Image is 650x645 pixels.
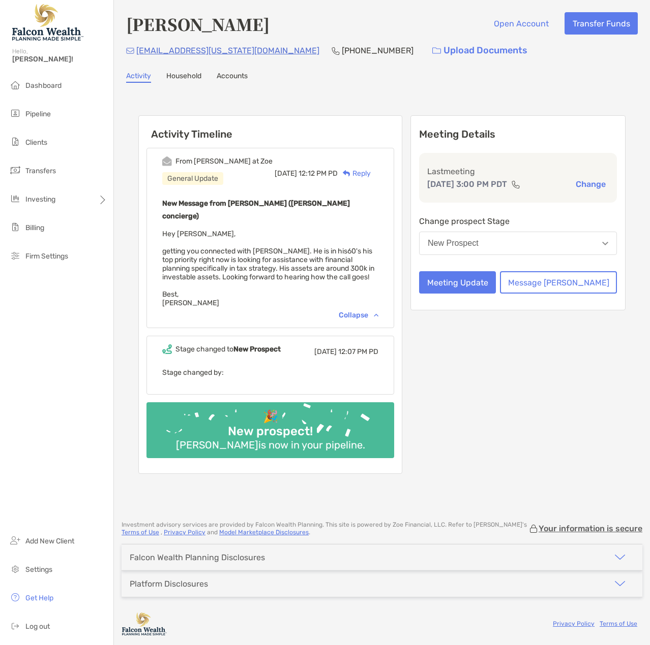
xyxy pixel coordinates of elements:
span: Firm Settings [25,252,68,261]
img: Event icon [162,156,172,166]
a: Privacy Policy [553,620,595,627]
p: Investment advisory services are provided by Falcon Wealth Planning . This site is powered by Zoe... [122,521,528,536]
button: Meeting Update [419,271,496,294]
span: [DATE] [314,347,337,356]
img: clients icon [9,136,21,148]
img: Falcon Wealth Planning Logo [12,4,83,41]
p: Your information is secure [539,524,642,533]
span: Investing [25,195,55,204]
div: Reply [338,168,371,179]
span: Log out [25,622,50,631]
button: Message [PERSON_NAME] [500,271,617,294]
div: Collapse [339,311,378,319]
img: company logo [122,612,167,635]
span: Settings [25,565,52,574]
a: Model Marketplace Disclosures [219,529,309,536]
img: firm-settings icon [9,249,21,262]
h6: Activity Timeline [139,116,402,140]
div: New Prospect [428,239,479,248]
p: Change prospect Stage [419,215,617,228]
div: Falcon Wealth Planning Disclosures [130,553,265,562]
p: [PHONE_NUMBER] [342,44,413,57]
img: communication type [511,180,520,188]
span: 12:07 PM PD [338,347,378,356]
a: Activity [126,72,151,83]
span: Hey [PERSON_NAME], getting you connected with [PERSON_NAME]. He is in his60's his top priority ri... [162,230,374,307]
p: [DATE] 3:00 PM PDT [427,178,507,190]
div: From [PERSON_NAME] at Zoe [175,157,273,166]
img: button icon [432,47,441,54]
button: Transfer Funds [565,12,638,35]
img: icon arrow [614,577,626,590]
img: Phone Icon [332,47,340,55]
img: Reply icon [343,170,350,177]
a: Terms of Use [122,529,159,536]
span: Get Help [25,594,53,602]
a: Household [166,72,201,83]
div: 🎉 [259,409,282,424]
span: 12:12 PM PD [299,169,338,178]
a: Privacy Policy [164,529,205,536]
a: Upload Documents [426,40,534,61]
img: logout icon [9,620,21,632]
span: Add New Client [25,537,74,545]
div: New prospect! [224,424,317,439]
button: Change [573,179,609,189]
p: Meeting Details [419,128,617,141]
a: Terms of Use [600,620,637,627]
div: Platform Disclosures [130,579,208,589]
span: Transfers [25,167,56,175]
p: Stage changed by: [162,366,378,379]
div: Stage changed to [175,345,281,353]
img: Event icon [162,344,172,354]
img: investing icon [9,192,21,205]
img: billing icon [9,221,21,233]
a: Accounts [217,72,248,83]
span: Clients [25,138,47,147]
h4: [PERSON_NAME] [126,12,270,36]
b: New Message from [PERSON_NAME] ([PERSON_NAME] concierge) [162,199,350,220]
span: Billing [25,223,44,232]
div: [PERSON_NAME] is now in your pipeline. [172,439,369,451]
img: pipeline icon [9,107,21,119]
img: transfers icon [9,164,21,176]
span: Pipeline [25,110,51,118]
b: New Prospect [233,345,281,353]
button: New Prospect [419,232,617,255]
button: Open Account [486,12,556,35]
span: Dashboard [25,81,62,90]
img: get-help icon [9,591,21,603]
p: Last meeting [427,165,609,178]
img: icon arrow [614,551,626,563]
img: Email Icon [126,48,134,54]
p: [EMAIL_ADDRESS][US_STATE][DOMAIN_NAME] [136,44,319,57]
img: add_new_client icon [9,534,21,546]
div: General Update [162,172,223,185]
span: [DATE] [275,169,297,178]
span: [PERSON_NAME]! [12,55,107,63]
img: settings icon [9,563,21,575]
img: Open dropdown arrow [602,242,608,245]
img: Chevron icon [374,313,378,316]
img: dashboard icon [9,79,21,91]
